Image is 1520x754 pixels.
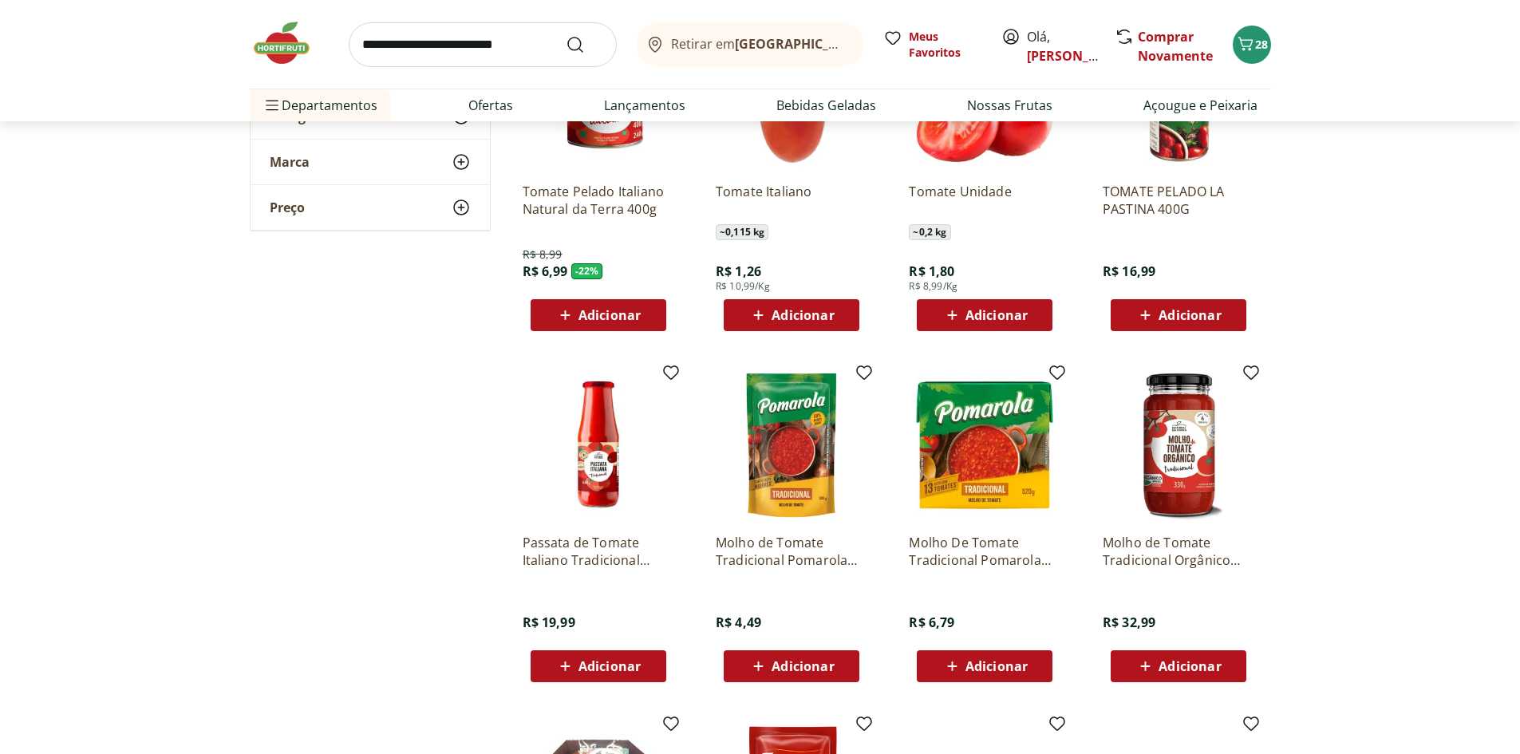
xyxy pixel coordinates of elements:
[1027,27,1098,65] span: Olá,
[716,224,768,240] span: ~ 0,115 kg
[716,263,761,280] span: R$ 1,26
[716,534,867,569] a: Molho de Tomate Tradicional Pomarola Sache 300g
[724,650,859,682] button: Adicionar
[566,35,604,54] button: Submit Search
[909,183,1060,218] a: Tomate Unidade
[571,263,603,279] span: - 22 %
[531,650,666,682] button: Adicionar
[1255,37,1268,52] span: 28
[263,86,282,124] button: Menu
[604,96,685,115] a: Lançamentos
[1159,660,1221,673] span: Adicionar
[735,35,1004,53] b: [GEOGRAPHIC_DATA]/[GEOGRAPHIC_DATA]
[716,369,867,521] img: Molho de Tomate Tradicional Pomarola Sache 300g
[1103,614,1155,631] span: R$ 32,99
[772,309,834,322] span: Adicionar
[909,369,1060,521] img: Molho De Tomate Tradicional Pomarola Caixa 520G
[523,183,674,218] a: Tomate Pelado Italiano Natural da Terra 400g
[270,199,305,215] span: Preço
[531,299,666,331] button: Adicionar
[965,660,1028,673] span: Adicionar
[523,614,575,631] span: R$ 19,99
[1103,369,1254,521] img: Molho de Tomate Tradicional Orgânico Natural Da Terra 330g
[671,37,847,51] span: Retirar em
[772,660,834,673] span: Adicionar
[716,280,770,293] span: R$ 10,99/Kg
[716,183,867,218] a: Tomate Italiano
[883,29,982,61] a: Meus Favoritos
[1111,650,1246,682] button: Adicionar
[1233,26,1271,64] button: Carrinho
[251,140,490,184] button: Marca
[1103,534,1254,569] a: Molho de Tomate Tradicional Orgânico Natural Da Terra 330g
[349,22,617,67] input: search
[468,96,513,115] a: Ofertas
[251,185,490,230] button: Preço
[909,614,954,631] span: R$ 6,79
[967,96,1052,115] a: Nossas Frutas
[1111,299,1246,331] button: Adicionar
[250,19,330,67] img: Hortifruti
[917,299,1052,331] button: Adicionar
[909,224,950,240] span: ~ 0,2 kg
[263,86,377,124] span: Departamentos
[270,154,310,170] span: Marca
[909,29,982,61] span: Meus Favoritos
[965,309,1028,322] span: Adicionar
[909,534,1060,569] a: Molho De Tomate Tradicional Pomarola Caixa 520G
[909,280,957,293] span: R$ 8,99/Kg
[724,299,859,331] button: Adicionar
[917,650,1052,682] button: Adicionar
[578,309,641,322] span: Adicionar
[636,22,864,67] button: Retirar em[GEOGRAPHIC_DATA]/[GEOGRAPHIC_DATA]
[776,96,876,115] a: Bebidas Geladas
[578,660,641,673] span: Adicionar
[1103,263,1155,280] span: R$ 16,99
[1027,47,1131,65] a: [PERSON_NAME]
[716,614,761,631] span: R$ 4,49
[523,369,674,521] img: Passata de Tomate Italiano Tradicional Natural da Terra 680g
[1138,28,1213,65] a: Comprar Novamente
[523,263,568,280] span: R$ 6,99
[1159,309,1221,322] span: Adicionar
[1103,183,1254,218] a: TOMATE PELADO LA PASTINA 400G
[1143,96,1257,115] a: Açougue e Peixaria
[523,534,674,569] a: Passata de Tomate Italiano Tradicional Natural da Terra 680g
[909,263,954,280] span: R$ 1,80
[523,247,563,263] span: R$ 8,99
